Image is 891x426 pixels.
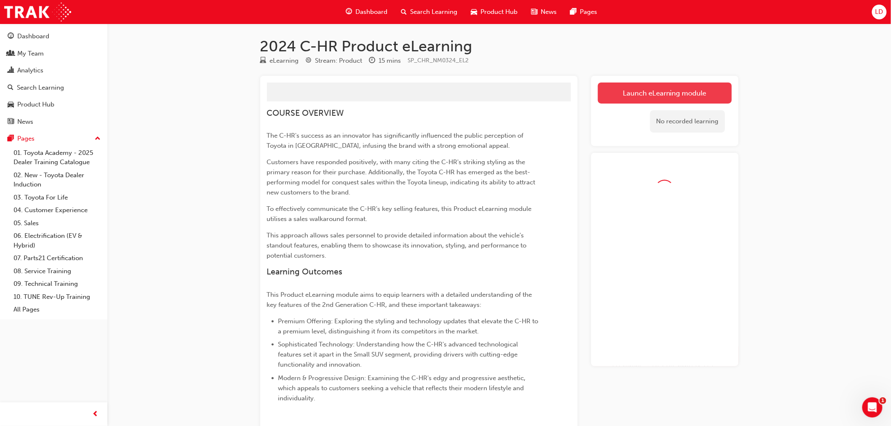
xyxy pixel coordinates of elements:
span: Premium Offering: Exploring the styling and technology updates that elevate the C-HR to a premium... [278,317,540,335]
div: Duration [369,56,401,66]
div: Analytics [17,66,43,75]
span: target-icon [306,57,312,65]
span: search-icon [401,7,407,17]
a: News [3,114,104,130]
span: search-icon [8,84,13,92]
iframe: Intercom live chat [862,397,883,418]
a: 07. Parts21 Certification [10,252,104,265]
a: All Pages [10,303,104,316]
a: Dashboard [3,29,104,44]
span: Product Hub [481,7,518,17]
span: pages-icon [571,7,577,17]
button: DashboardMy TeamAnalyticsSearch LearningProduct HubNews [3,27,104,131]
span: car-icon [471,7,478,17]
a: My Team [3,46,104,61]
a: Launch eLearning module [598,83,732,104]
span: COURSE OVERVIEW [267,108,344,118]
span: pages-icon [8,135,14,143]
div: eLearning [270,56,299,66]
a: 08. Service Training [10,265,104,278]
span: chart-icon [8,67,14,75]
span: This Product eLearning module aims to equip learners with a detailed understanding of the key fea... [267,291,534,309]
span: guage-icon [346,7,352,17]
a: 02. New - Toyota Dealer Induction [10,169,104,191]
a: guage-iconDashboard [339,3,395,21]
span: learningResourceType_ELEARNING-icon [260,57,267,65]
div: Search Learning [17,83,64,93]
span: News [541,7,557,17]
span: people-icon [8,50,14,58]
span: Customers have responded positively, with many citing the C-HR's striking styling as the primary ... [267,158,537,196]
span: Dashboard [356,7,388,17]
div: Dashboard [17,32,49,41]
span: To effectively communicate the C-HR's key selling features, this Product eLearning module utilise... [267,205,534,223]
span: car-icon [8,101,14,109]
a: news-iconNews [525,3,564,21]
div: Stream: Product [315,56,363,66]
button: Pages [3,131,104,146]
a: Search Learning [3,80,104,96]
span: news-icon [8,118,14,126]
span: up-icon [95,133,101,144]
a: 05. Sales [10,217,104,230]
a: search-iconSearch Learning [395,3,464,21]
div: My Team [17,49,44,59]
a: 06. Electrification (EV & Hybrid) [10,229,104,252]
span: Sophisticated Technology: Understanding how the C-HR's advanced technological features set it apa... [278,341,520,368]
div: Type [260,56,299,66]
span: LD [875,7,883,17]
a: 10. TUNE Rev-Up Training [10,290,104,304]
span: guage-icon [8,33,14,40]
a: 03. Toyota For Life [10,191,104,204]
span: 1 [880,397,886,404]
span: Search Learning [411,7,458,17]
div: 15 mins [379,56,401,66]
div: News [17,117,33,127]
div: Stream [306,56,363,66]
img: Trak [4,3,71,21]
span: prev-icon [93,409,99,420]
a: pages-iconPages [564,3,604,21]
span: news-icon [531,7,538,17]
span: Learning Outcomes [267,267,343,277]
h1: 2024 C-HR Product eLearning [260,37,739,56]
button: LD [872,5,887,19]
a: Analytics [3,63,104,78]
span: Modern & Progressive Design: Examining the C-HR's edgy and progressive aesthetic, which appeals t... [278,374,528,402]
span: The C-HR's success as an innovator has significantly influenced the public perception of Toyota i... [267,132,526,149]
a: 09. Technical Training [10,277,104,290]
span: This approach allows sales personnel to provide detailed information about the vehicle's standout... [267,232,528,259]
a: 04. Customer Experience [10,204,104,217]
div: Pages [17,134,35,144]
span: Learning resource code [408,57,469,64]
span: clock-icon [369,57,376,65]
a: Product Hub [3,97,104,112]
span: Pages [580,7,598,17]
div: No recorded learning [650,110,725,133]
div: Product Hub [17,100,54,109]
a: 01. Toyota Academy - 2025 Dealer Training Catalogue [10,146,104,169]
a: car-iconProduct Hub [464,3,525,21]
